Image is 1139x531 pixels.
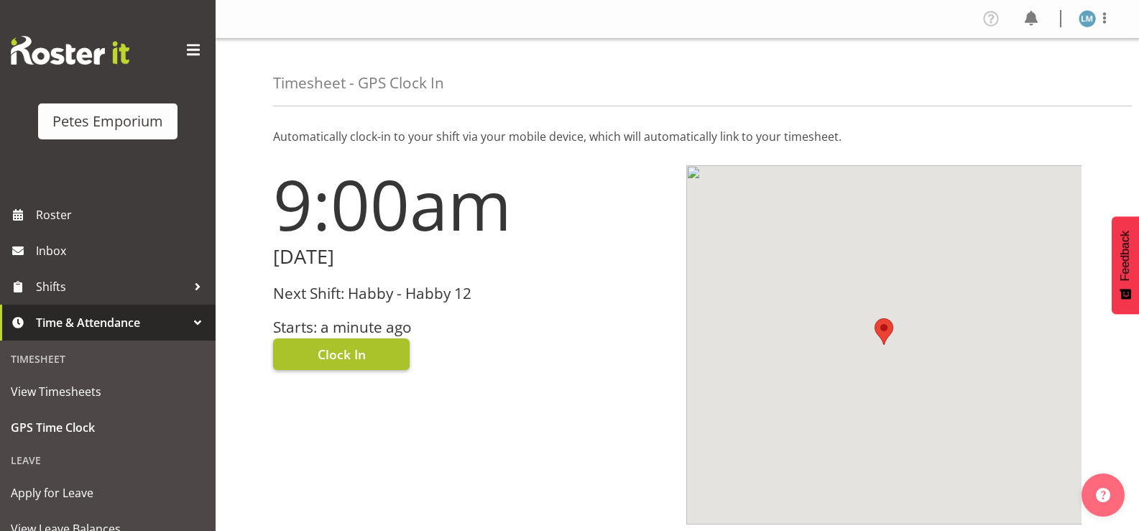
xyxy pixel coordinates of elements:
span: View Timesheets [11,381,205,402]
p: Automatically clock-in to your shift via your mobile device, which will automatically link to you... [273,128,1082,145]
span: Feedback [1119,231,1132,281]
span: GPS Time Clock [11,417,205,438]
button: Feedback - Show survey [1112,216,1139,314]
span: Time & Attendance [36,312,187,333]
img: help-xxl-2.png [1096,488,1110,502]
div: Leave [4,445,212,475]
a: View Timesheets [4,374,212,410]
span: Roster [36,204,208,226]
h1: 9:00am [273,165,669,243]
span: Apply for Leave [11,482,205,504]
h2: [DATE] [273,246,669,268]
h3: Starts: a minute ago [273,319,669,336]
img: Rosterit website logo [11,36,129,65]
span: Shifts [36,276,187,297]
span: Inbox [36,240,208,262]
span: Clock In [318,345,366,364]
h4: Timesheet - GPS Clock In [273,75,444,91]
button: Clock In [273,338,410,370]
a: GPS Time Clock [4,410,212,445]
img: lianne-morete5410.jpg [1079,10,1096,27]
h3: Next Shift: Habby - Habby 12 [273,285,669,302]
a: Apply for Leave [4,475,212,511]
div: Timesheet [4,344,212,374]
div: Petes Emporium [52,111,163,132]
